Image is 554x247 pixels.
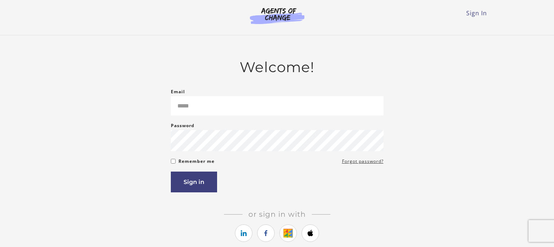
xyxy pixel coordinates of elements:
[235,224,252,242] a: https://courses.thinkific.com/users/auth/linkedin?ss%5Breferral%5D=&ss%5Buser_return_to%5D=&ss%5B...
[243,210,312,219] span: Or sign in with
[279,224,297,242] a: https://courses.thinkific.com/users/auth/google?ss%5Breferral%5D=&ss%5Buser_return_to%5D=&ss%5Bvi...
[302,224,319,242] a: https://courses.thinkific.com/users/auth/apple?ss%5Breferral%5D=&ss%5Buser_return_to%5D=&ss%5Bvis...
[171,59,384,76] h2: Welcome!
[171,87,185,96] label: Email
[178,157,215,166] label: Remember me
[171,172,217,192] button: Sign in
[242,7,312,24] img: Agents of Change Logo
[257,224,275,242] a: https://courses.thinkific.com/users/auth/facebook?ss%5Breferral%5D=&ss%5Buser_return_to%5D=&ss%5B...
[171,121,195,130] label: Password
[466,9,487,17] a: Sign In
[342,157,384,166] a: Forgot password?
